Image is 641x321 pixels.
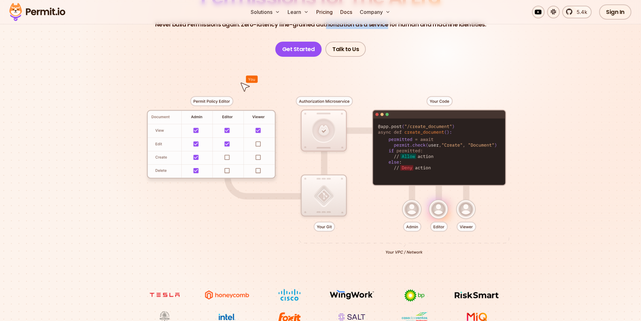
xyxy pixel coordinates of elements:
[599,4,632,20] a: Sign In
[573,8,587,16] span: 5.4k
[338,6,355,18] a: Docs
[562,6,591,18] a: 5.4k
[391,289,438,302] img: bp
[325,42,366,57] a: Talk to Us
[275,42,322,57] a: Get Started
[141,289,188,301] img: tesla
[285,6,311,18] button: Learn
[357,6,393,18] button: Company
[266,289,313,301] img: Cisco
[453,289,500,301] img: Risksmart
[314,6,335,18] a: Pricing
[328,289,376,301] img: Wingwork
[203,289,251,301] img: Honeycomb
[248,6,283,18] button: Solutions
[155,20,486,29] p: Never build Permissions again. Zero-latency fine-grained authorization as a service for human and...
[6,1,68,23] img: Permit logo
